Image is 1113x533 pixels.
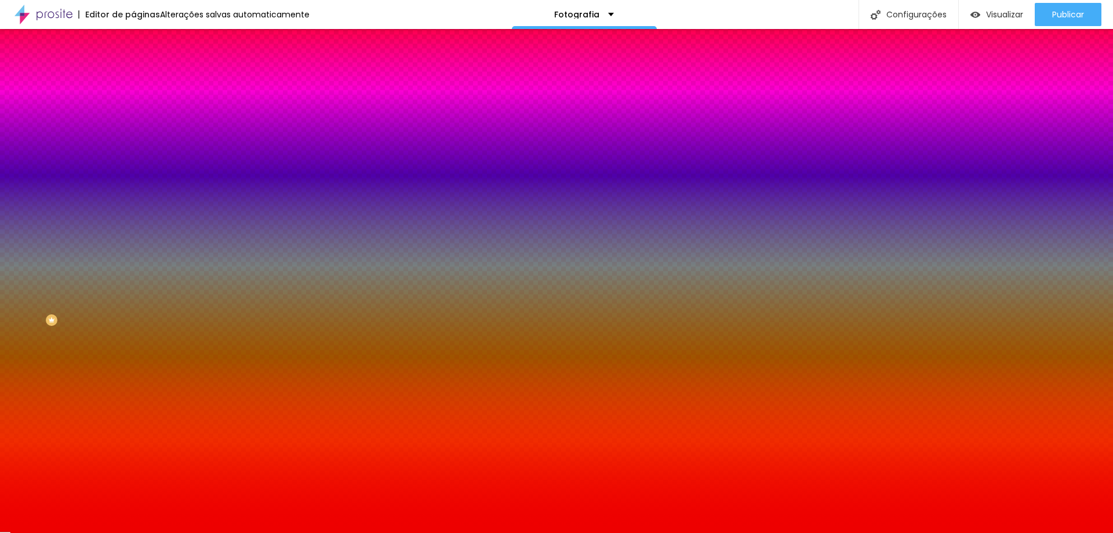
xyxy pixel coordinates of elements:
div: Editor de páginas [78,10,160,19]
span: Visualizar [986,10,1023,19]
img: Icone [871,10,881,20]
button: Publicar [1035,3,1101,26]
img: view-1.svg [970,10,980,20]
p: Fotografia [554,10,599,19]
div: Alterações salvas automaticamente [160,10,310,19]
button: Visualizar [959,3,1035,26]
span: Publicar [1052,10,1084,19]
